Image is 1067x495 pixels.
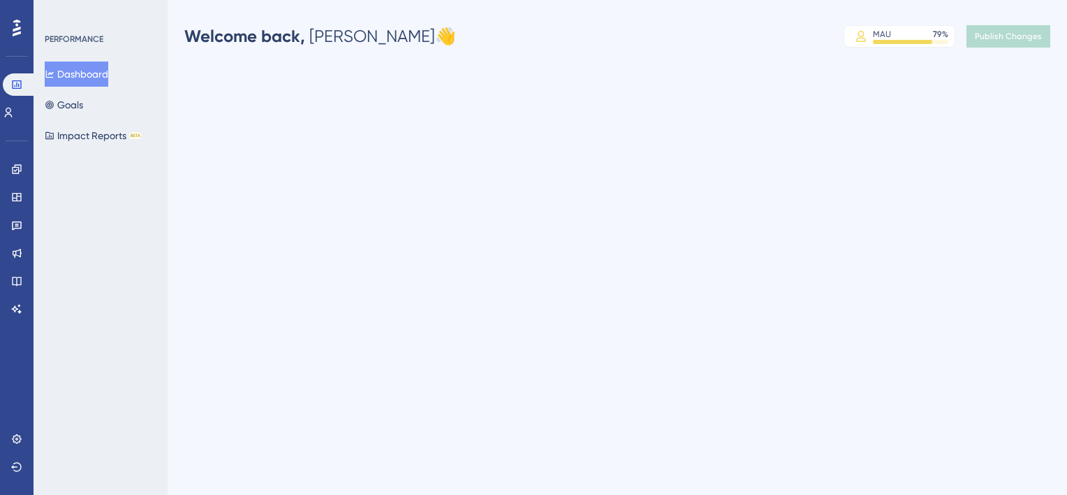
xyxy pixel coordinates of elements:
div: 79 % [933,29,948,40]
span: Welcome back, [184,26,305,46]
div: BETA [129,132,142,139]
button: Impact ReportsBETA [45,123,142,148]
div: [PERSON_NAME] 👋 [184,25,456,48]
button: Goals [45,92,83,117]
button: Dashboard [45,62,108,87]
button: Publish Changes [966,25,1050,48]
div: MAU [873,29,891,40]
span: Publish Changes [975,31,1042,42]
div: PERFORMANCE [45,34,103,45]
